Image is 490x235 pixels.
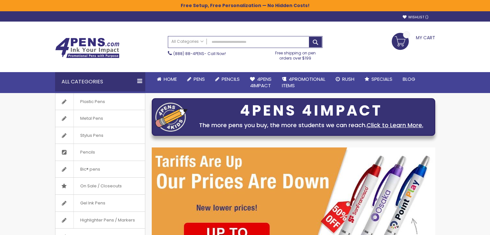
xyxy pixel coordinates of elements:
span: On Sale / Closeouts [73,178,128,194]
a: Pencils [210,72,245,86]
span: Home [164,76,177,82]
a: Pencils [55,144,145,161]
a: Home [152,72,182,86]
a: 4PROMOTIONALITEMS [277,72,331,93]
a: Click to Learn More. [367,121,423,129]
div: Free shipping on pen orders over $199 [268,48,322,61]
a: Gel Ink Pens [55,195,145,211]
span: Specials [371,76,392,82]
a: Metal Pens [55,110,145,127]
span: - Call Now! [173,51,226,56]
a: Bic® pens [55,161,145,178]
span: 4Pens 4impact [250,76,272,89]
div: The more pens you buy, the more students we can reach. [191,121,432,130]
span: Stylus Pens [73,127,110,144]
span: Gel Ink Pens [73,195,112,211]
span: All Categories [171,39,204,44]
a: Plastic Pens [55,93,145,110]
span: Metal Pens [73,110,110,127]
img: 4Pens Custom Pens and Promotional Products [55,38,120,58]
span: Rush [342,76,354,82]
span: Pencils [73,144,101,161]
span: Blog [403,76,415,82]
a: 4Pens4impact [245,72,277,93]
a: Highlighter Pens / Markers [55,212,145,229]
span: Highlighter Pens / Markers [73,212,141,229]
div: 4PENS 4IMPACT [191,104,432,117]
a: Blog [398,72,420,86]
a: (888) 88-4PENS [173,51,204,56]
a: All Categories [168,36,207,47]
a: Wishlist [403,15,428,20]
span: Bic® pens [73,161,107,178]
a: On Sale / Closeouts [55,178,145,194]
div: All Categories [55,72,145,91]
a: Specials [360,72,398,86]
a: Stylus Pens [55,127,145,144]
a: Pens [182,72,210,86]
span: Plastic Pens [73,93,111,110]
span: Pencils [222,76,240,82]
span: Pens [194,76,205,82]
a: Rush [331,72,360,86]
span: 4PROMOTIONAL ITEMS [282,76,325,89]
img: four_pen_logo.png [155,102,187,132]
